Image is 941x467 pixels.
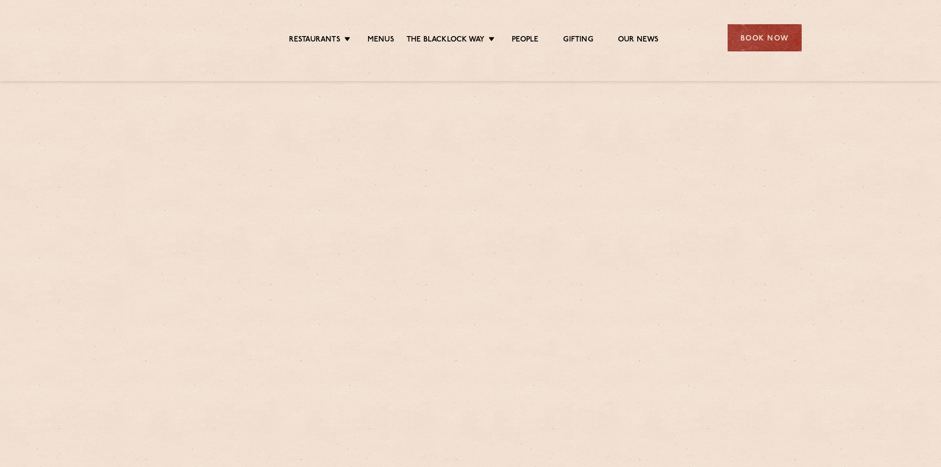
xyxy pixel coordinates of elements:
a: Our News [618,35,659,46]
div: Book Now [728,24,802,51]
a: The Blacklock Way [407,35,485,46]
a: People [512,35,538,46]
a: Gifting [563,35,593,46]
a: Menus [368,35,394,46]
img: svg%3E [140,9,225,66]
a: Restaurants [289,35,340,46]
